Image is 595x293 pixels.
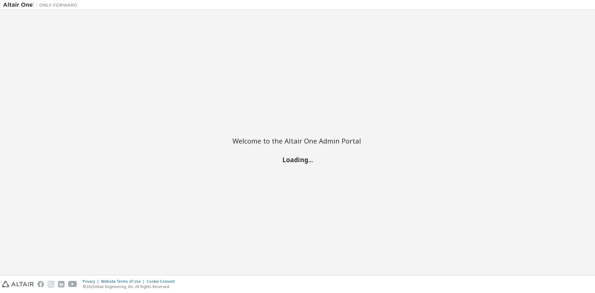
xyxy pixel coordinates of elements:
[68,281,77,287] img: youtube.svg
[83,279,101,284] div: Privacy
[2,281,34,287] img: altair_logo.svg
[83,284,178,289] p: © 2025 Altair Engineering, Inc. All Rights Reserved.
[48,281,54,287] img: instagram.svg
[58,281,64,287] img: linkedin.svg
[147,279,178,284] div: Cookie Consent
[232,155,363,163] h2: Loading...
[3,2,81,8] img: Altair One
[101,279,147,284] div: Website Terms of Use
[232,136,363,145] h2: Welcome to the Altair One Admin Portal
[37,281,44,287] img: facebook.svg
